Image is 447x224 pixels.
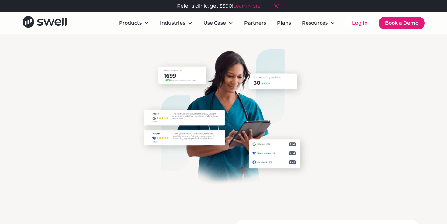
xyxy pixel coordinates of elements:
[119,19,142,27] div: Products
[239,17,271,29] a: Partners
[177,2,261,10] div: Refer a clinic, get $300!
[203,19,226,27] div: Use Case
[272,17,296,29] a: Plans
[346,17,374,29] a: Log In
[233,3,261,9] a: Learn More
[302,19,328,27] div: Resources
[379,17,425,29] a: Book a Demo
[160,19,185,27] div: Industries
